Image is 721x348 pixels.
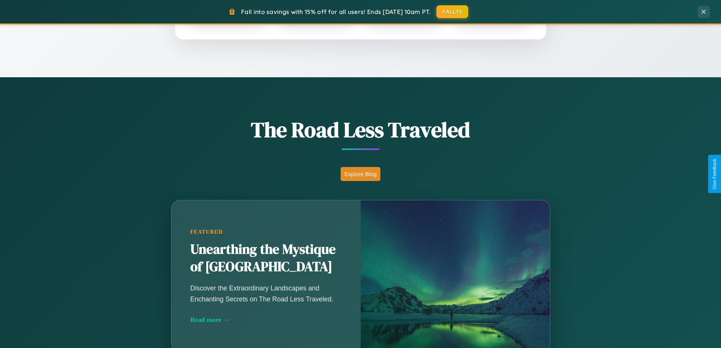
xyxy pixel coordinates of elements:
div: Read more → [190,316,342,324]
h2: Unearthing the Mystique of [GEOGRAPHIC_DATA] [190,241,342,276]
div: Featured [190,229,342,235]
div: Give Feedback [712,159,717,189]
button: Explore Blog [341,167,380,181]
span: Fall into savings with 15% off for all users! Ends [DATE] 10am PT. [241,8,431,16]
h1: The Road Less Traveled [134,115,588,144]
button: FALL15 [436,5,468,18]
p: Discover the Extraordinary Landscapes and Enchanting Secrets on The Road Less Traveled. [190,283,342,304]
